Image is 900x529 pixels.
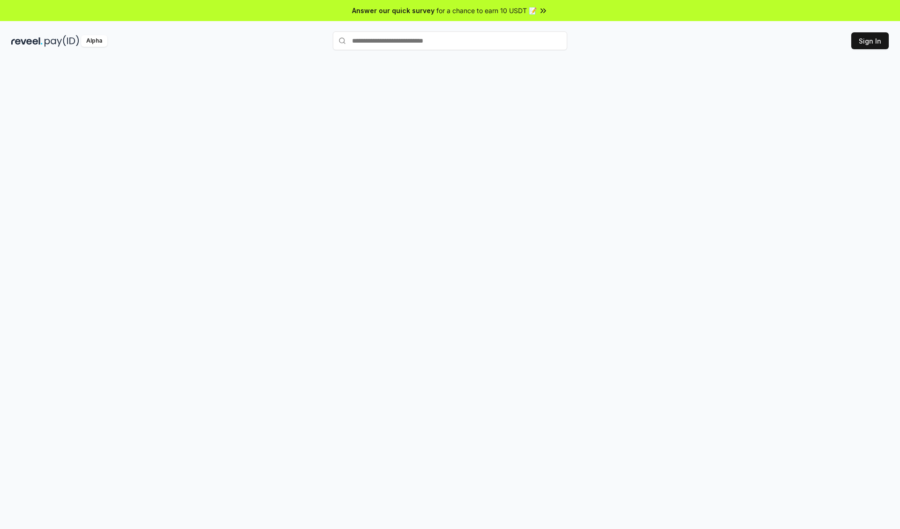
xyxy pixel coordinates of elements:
span: Answer our quick survey [352,6,435,15]
img: pay_id [45,35,79,47]
button: Sign In [851,32,889,49]
div: Alpha [81,35,107,47]
span: for a chance to earn 10 USDT 📝 [436,6,537,15]
img: reveel_dark [11,35,43,47]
